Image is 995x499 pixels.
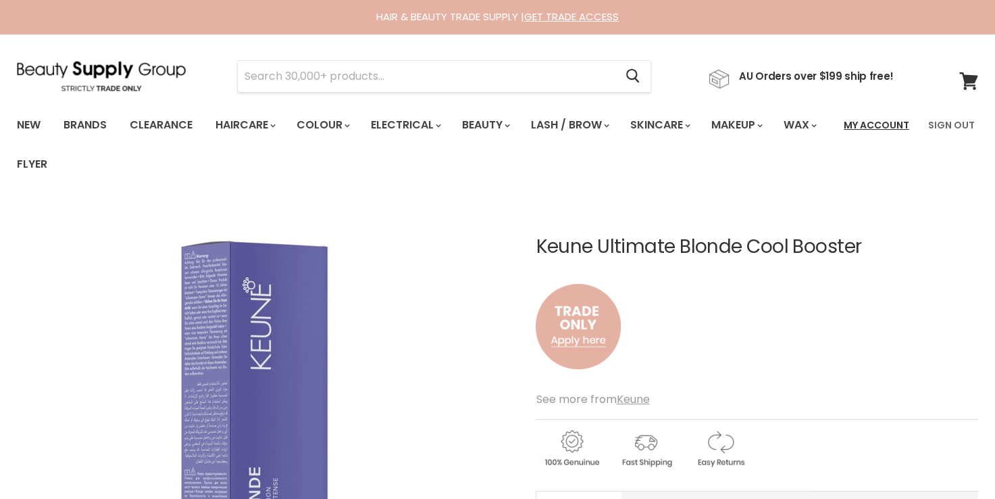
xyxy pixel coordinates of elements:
img: shipping.gif [610,428,682,469]
a: Makeup [701,111,771,139]
button: Search [615,61,650,92]
a: My Account [836,111,917,139]
a: Lash / Brow [521,111,617,139]
ul: Main menu [7,105,836,184]
a: Sign Out [920,111,983,139]
a: Flyer [7,150,57,179]
img: genuine.gif [536,428,607,469]
img: to.png [536,270,621,383]
form: Product [237,60,651,93]
a: Colour [286,111,358,139]
a: Electrical [361,111,449,139]
a: Skincare [620,111,698,139]
input: Search [238,61,615,92]
img: returns.gif [684,428,756,469]
h1: Keune Ultimate Blonde Cool Booster [536,237,978,258]
a: GET TRADE ACCESS [524,9,619,24]
a: Keune [616,391,649,407]
a: Brands [53,111,117,139]
a: Beauty [452,111,518,139]
span: See more from [536,391,649,407]
a: Haircare [205,111,284,139]
a: Clearance [120,111,203,139]
a: New [7,111,51,139]
a: Wax [773,111,825,139]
